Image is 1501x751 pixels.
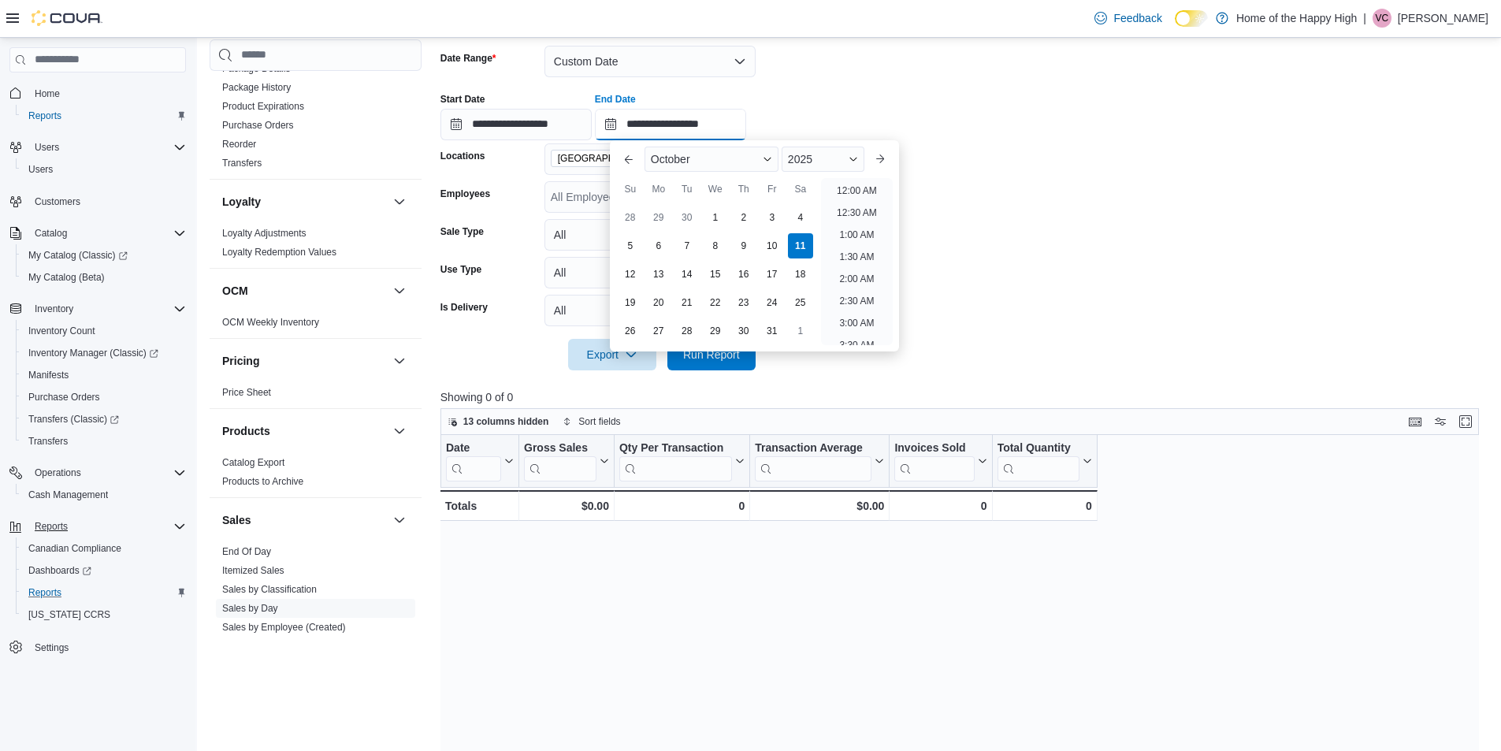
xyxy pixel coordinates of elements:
button: Pricing [390,351,409,370]
span: OCM Weekly Inventory [222,316,319,329]
a: Catalog Export [222,457,284,468]
div: day-23 [731,290,756,315]
a: Package History [222,82,291,93]
label: Sale Type [440,225,484,238]
button: Display options [1431,412,1450,431]
span: October [651,153,690,165]
span: Reports [28,517,186,536]
button: Canadian Compliance [16,537,192,560]
div: day-16 [731,262,756,287]
button: Manifests [16,364,192,386]
button: Reports [28,517,74,536]
p: | [1363,9,1366,28]
span: Transfers (Classic) [28,413,119,426]
span: Sales by Classification [222,583,317,596]
span: Users [22,160,186,179]
span: Feedback [1113,10,1161,26]
div: day-1 [703,205,728,230]
div: day-29 [703,318,728,344]
span: Transfers [28,435,68,448]
span: Catalog [28,224,186,243]
button: My Catalog (Beta) [16,266,192,288]
span: Loyalty Redemption Values [222,246,336,258]
span: Reports [28,586,61,599]
button: Home [3,82,192,105]
button: Transaction Average [755,441,884,481]
label: Date Range [440,52,496,65]
a: Products to Archive [222,476,303,487]
div: Invoices Sold [894,441,974,455]
div: Tu [674,177,700,202]
button: Sales [390,511,409,530]
div: Button. Open the year selector. 2025 is currently selected. [782,147,864,172]
div: day-4 [788,205,813,230]
span: Inventory [35,303,73,315]
div: day-21 [674,290,700,315]
div: day-8 [703,233,728,258]
span: Catalog [35,227,67,240]
span: Settings [28,637,186,656]
span: Reports [22,583,186,602]
nav: Complex example [9,76,186,700]
a: Loyalty Adjustments [222,228,307,239]
div: Su [618,177,643,202]
div: Date [446,441,501,481]
a: Itemized Sales [222,565,284,576]
a: End Of Day [222,546,271,557]
div: Gross Sales [524,441,596,481]
span: Transfers (Classic) [22,410,186,429]
label: End Date [595,93,636,106]
span: Settings [35,641,69,654]
a: Reorder [222,139,256,150]
a: Transfers [222,158,262,169]
div: Pricing [210,383,422,408]
button: Run Report [667,339,756,370]
button: Reports [16,582,192,604]
span: Sales by Day [222,602,278,615]
button: Total Quantity [997,441,1091,481]
button: Settings [3,635,192,658]
span: End Of Day [222,545,271,558]
div: day-15 [703,262,728,287]
button: Enter fullscreen [1456,412,1475,431]
button: Reports [3,515,192,537]
div: We [703,177,728,202]
div: day-5 [618,233,643,258]
a: Transfers [22,432,74,451]
button: Invoices Sold [894,441,986,481]
span: Purchase Orders [28,391,100,403]
a: Manifests [22,366,75,385]
span: Users [28,138,186,157]
input: Press the down key to enter a popover containing a calendar. Press the escape key to close the po... [595,109,746,140]
button: Cash Management [16,484,192,506]
div: Gross Sales [524,441,596,455]
p: Showing 0 of 0 [440,389,1490,405]
a: OCM Weekly Inventory [222,317,319,328]
span: VC [1376,9,1389,28]
a: Price Sheet [222,387,271,398]
a: Product Expirations [222,101,304,112]
span: My Catalog (Beta) [22,268,186,287]
span: Run Report [683,347,740,362]
button: Sort fields [556,412,626,431]
div: day-27 [646,318,671,344]
a: Cash Management [22,485,114,504]
div: $0.00 [755,496,884,515]
div: day-9 [731,233,756,258]
span: Cash Management [28,489,108,501]
li: 1:00 AM [833,225,880,244]
a: Inventory Manager (Classic) [16,342,192,364]
div: Qty Per Transaction [619,441,732,481]
p: Home of the Happy High [1236,9,1357,28]
div: day-17 [760,262,785,287]
button: Qty Per Transaction [619,441,745,481]
button: Custom Date [544,46,756,77]
button: Loyalty [390,192,409,211]
button: Users [16,158,192,180]
div: day-18 [788,262,813,287]
div: day-25 [788,290,813,315]
span: Canadian Compliance [28,542,121,555]
li: 3:00 AM [833,314,880,333]
div: Total Quantity [997,441,1079,481]
a: Feedback [1088,2,1168,34]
